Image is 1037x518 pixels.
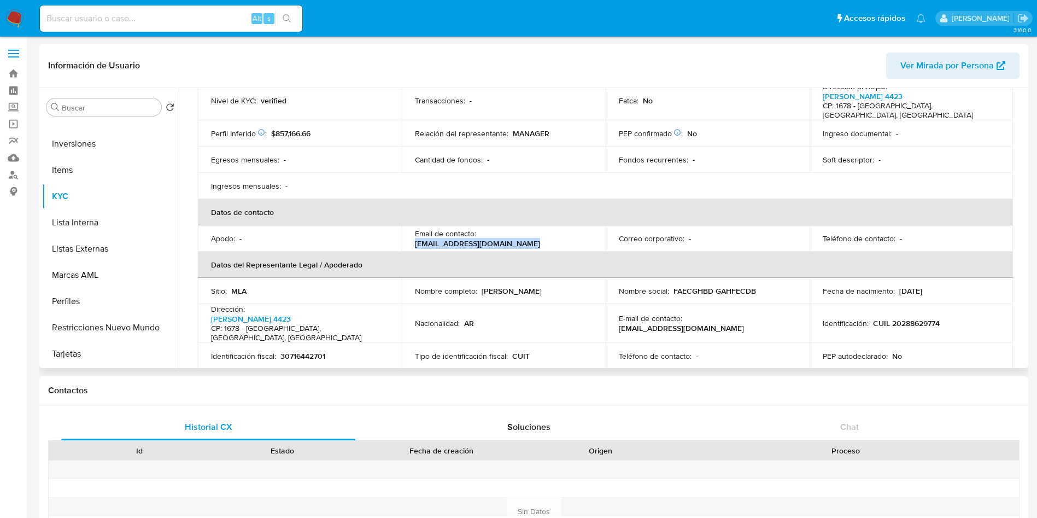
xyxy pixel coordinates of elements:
button: Items [42,157,179,183]
h1: Información de Usuario [48,60,140,71]
button: KYC [42,183,179,209]
p: PEP autodeclarado : [823,351,888,361]
p: Identificación : [823,318,869,328]
p: Relación del representante : [415,129,508,138]
button: Listas Externas [42,236,179,262]
p: - [693,155,695,165]
span: Ver Mirada por Persona [900,53,994,79]
p: Correo corporativo : [619,234,684,243]
p: Dirección : [211,304,245,314]
p: [EMAIL_ADDRESS][DOMAIN_NAME] [619,323,744,333]
p: Apodo : [211,234,235,243]
p: CUIT [512,351,530,361]
p: Teléfono de contacto : [619,351,692,361]
p: - [285,181,288,191]
p: Fondos recurrentes : [619,155,688,165]
p: - [239,234,242,243]
p: No [892,351,902,361]
p: [DATE] [899,286,922,296]
button: Inversiones [42,131,179,157]
p: MLA [231,286,247,296]
a: [PERSON_NAME] 4423 [211,313,291,324]
p: - [878,155,881,165]
p: Identificación fiscal : [211,351,276,361]
span: Soluciones [507,421,550,433]
p: Nombre social : [619,286,669,296]
div: Id [75,445,203,456]
p: Transacciones : [415,96,465,106]
input: Buscar usuario o caso... [40,11,302,26]
a: Salir [1017,13,1029,24]
p: Egresos mensuales : [211,155,279,165]
button: Perfiles [42,288,179,315]
p: Perfil Inferido : [211,129,267,138]
p: - [689,234,691,243]
button: search-icon [276,11,298,26]
span: Alt [253,13,261,24]
p: - [470,96,472,106]
button: Restricciones Nuevo Mundo [42,315,179,341]
p: 30716442701 [280,351,325,361]
span: Chat [840,421,859,433]
p: PEP confirmado : [619,129,683,138]
button: Buscar [51,103,60,112]
button: Volver al orden por defecto [166,103,174,115]
p: verified [261,96,286,106]
p: - [487,155,489,165]
div: Origen [537,445,665,456]
th: Datos del Representante Legal / Apoderado [198,252,1013,278]
span: s [267,13,271,24]
h4: CP: 1678 - [GEOGRAPHIC_DATA], [GEOGRAPHIC_DATA], [GEOGRAPHIC_DATA] [211,324,384,343]
p: CUIL 20288629774 [873,318,940,328]
p: - [696,351,698,361]
p: - [896,129,898,138]
p: - [284,155,286,165]
p: MANAGER [513,129,549,138]
p: Nombre completo : [415,286,477,296]
span: Accesos rápidos [844,13,905,24]
p: No [643,96,653,106]
p: Nacionalidad : [415,318,460,328]
div: Estado [219,445,347,456]
input: Buscar [62,103,157,113]
p: [EMAIL_ADDRESS][DOMAIN_NAME] [415,238,540,248]
p: eliana.eguerrero@mercadolibre.com [952,13,1013,24]
h1: Contactos [48,385,1020,396]
p: Email de contacto : [415,229,476,238]
div: Proceso [680,445,1011,456]
p: AR [464,318,474,328]
p: FAECGHBD GAHFECDB [673,286,756,296]
p: Ingreso documental : [823,129,892,138]
p: Fatca : [619,96,638,106]
p: Soft descriptor : [823,155,874,165]
p: [PERSON_NAME] [482,286,542,296]
p: Sitio : [211,286,227,296]
p: Cantidad de fondos : [415,155,483,165]
p: - [900,234,902,243]
p: Nivel de KYC : [211,96,256,106]
p: Teléfono de contacto : [823,234,895,243]
button: Lista Interna [42,209,179,236]
p: E-mail de contacto : [619,313,682,323]
button: Ver Mirada por Persona [886,53,1020,79]
p: Fecha de nacimiento : [823,286,895,296]
p: No [687,129,697,138]
th: Datos de contacto [198,199,1013,225]
p: Ingresos mensuales : [211,181,281,191]
span: $857,166.66 [271,128,310,139]
button: Tarjetas [42,341,179,367]
h4: CP: 1678 - [GEOGRAPHIC_DATA], [GEOGRAPHIC_DATA], [GEOGRAPHIC_DATA] [823,101,996,120]
div: Fecha de creación [362,445,522,456]
a: [PERSON_NAME] 4423 [823,91,903,102]
p: Tipo de identificación fiscal : [415,351,508,361]
span: Historial CX [185,421,232,433]
button: Marcas AML [42,262,179,288]
a: Notificaciones [916,14,925,23]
